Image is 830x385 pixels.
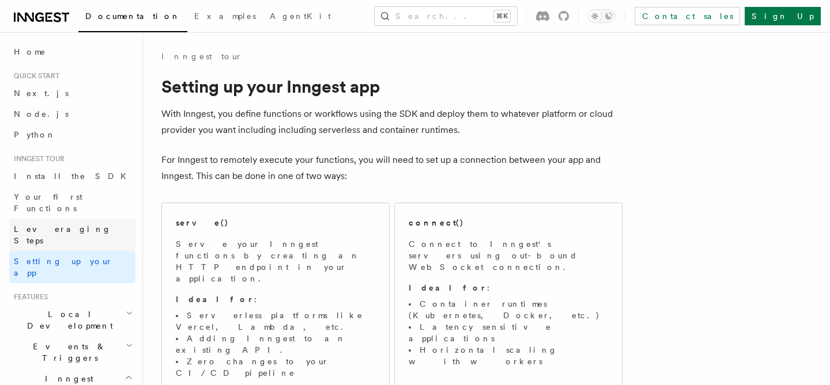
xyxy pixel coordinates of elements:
button: Events & Triggers [9,336,135,368]
span: Events & Triggers [9,341,126,364]
span: Leveraging Steps [14,224,111,245]
span: AgentKit [270,12,331,21]
p: With Inngest, you define functions or workflows using the SDK and deploy them to whatever platfor... [161,106,622,138]
li: Zero changes to your CI/CD pipeline [176,356,375,379]
a: Contact sales [635,7,740,25]
span: Local Development [9,308,126,331]
button: Toggle dark mode [588,9,616,23]
span: Your first Functions [14,192,82,213]
p: : [409,282,608,293]
li: Latency sensitive applications [409,321,608,344]
span: Install the SDK [14,171,133,181]
p: For Inngest to remotely execute your functions, you will need to set up a connection between your... [161,152,622,184]
h2: serve() [176,217,229,228]
h2: connect() [409,217,464,228]
strong: Ideal for [176,295,254,304]
li: Container runtimes (Kubernetes, Docker, etc.) [409,298,608,321]
a: Your first Functions [9,186,135,219]
p: Serve your Inngest functions by creating an HTTP endpoint in your application. [176,238,375,284]
span: Setting up your app [14,257,113,277]
a: Home [9,41,135,62]
a: Examples [187,3,263,31]
a: Setting up your app [9,251,135,283]
li: Horizontal scaling with workers [409,344,608,367]
span: Features [9,292,48,302]
a: Sign Up [745,7,821,25]
a: Install the SDK [9,166,135,186]
p: Connect to Inngest's servers using out-bound WebSocket connection. [409,238,608,273]
a: Inngest tour [161,51,242,62]
span: Home [14,46,46,58]
button: Search...⌘K [375,7,517,25]
a: Documentation [78,3,187,32]
kbd: ⌘K [494,10,510,22]
strong: Ideal for [409,283,487,292]
span: Node.js [14,109,69,119]
span: Python [14,130,56,139]
li: Serverless platforms like Vercel, Lambda, etc. [176,310,375,333]
span: Next.js [14,89,69,98]
a: AgentKit [263,3,338,31]
p: : [176,293,375,305]
span: Examples [194,12,256,21]
li: Adding Inngest to an existing API. [176,333,375,356]
button: Local Development [9,304,135,336]
a: Node.js [9,104,135,124]
a: Next.js [9,83,135,104]
span: Inngest tour [9,154,65,163]
a: Leveraging Steps [9,219,135,251]
span: Documentation [85,12,180,21]
h1: Setting up your Inngest app [161,76,622,97]
a: Python [9,124,135,145]
span: Quick start [9,71,59,81]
